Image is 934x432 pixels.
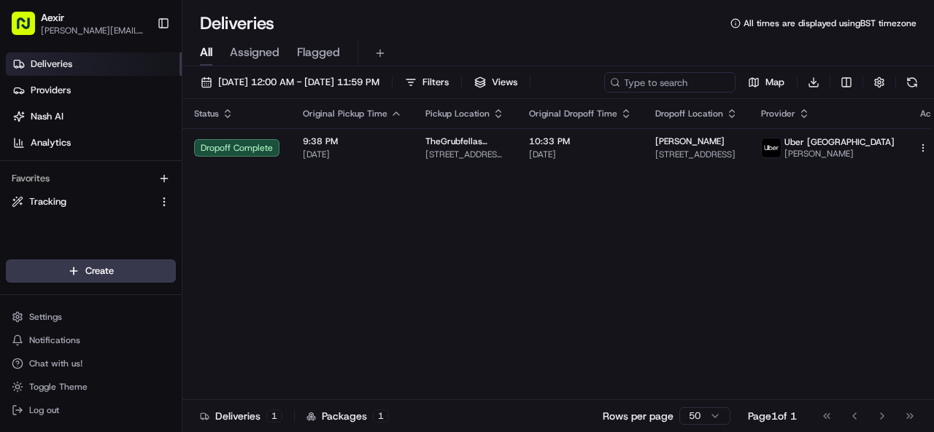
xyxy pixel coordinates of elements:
[6,6,151,41] button: Aexir[PERSON_NAME][EMAIL_ADDRESS][DOMAIN_NAME]
[303,149,402,160] span: [DATE]
[194,72,386,93] button: [DATE] 12:00 AM - [DATE] 11:59 PM
[41,25,145,36] button: [PERSON_NAME][EMAIL_ADDRESS][DOMAIN_NAME]
[784,148,895,160] span: [PERSON_NAME]
[200,12,274,35] h1: Deliveries
[6,400,176,420] button: Log out
[6,167,176,190] div: Favorites
[6,190,176,213] button: Tracking
[6,79,182,102] a: Providers
[744,17,916,29] span: All times are displayed using BST timezone
[29,311,62,323] span: Settings
[194,108,219,119] span: Status
[902,72,922,93] button: Refresh
[306,409,389,423] div: Packages
[303,136,402,147] span: 9:38 PM
[762,138,781,157] img: uber-new-logo.jpeg
[604,72,736,93] input: Type to search
[784,136,895,148] span: Uber [GEOGRAPHIC_DATA]
[266,409,282,423] div: 1
[6,353,176,374] button: Chat with us!
[218,76,379,89] span: [DATE] 12:00 AM - [DATE] 11:59 PM
[12,195,153,208] a: Tracking
[303,108,387,119] span: Original Pickup Time
[31,58,72,71] span: Deliveries
[492,76,517,89] span: Views
[297,44,340,61] span: Flagged
[230,44,279,61] span: Assigned
[29,404,59,416] span: Log out
[6,105,182,128] a: Nash AI
[85,264,114,278] span: Create
[748,409,797,423] div: Page 1 of 1
[200,409,282,423] div: Deliveries
[655,108,723,119] span: Dropoff Location
[529,108,617,119] span: Original Dropoff Time
[31,136,71,149] span: Analytics
[529,149,632,160] span: [DATE]
[422,76,449,89] span: Filters
[6,330,176,350] button: Notifications
[41,10,64,25] button: Aexir
[765,76,784,89] span: Map
[6,259,176,283] button: Create
[6,52,182,76] a: Deliveries
[29,358,82,369] span: Chat with us!
[373,409,389,423] div: 1
[398,72,455,93] button: Filters
[29,381,88,393] span: Toggle Theme
[741,72,791,93] button: Map
[655,136,725,147] span: [PERSON_NAME]
[425,108,490,119] span: Pickup Location
[529,136,632,147] span: 10:33 PM
[425,136,506,147] span: TheGrubfellas TheGrubfellas
[29,334,80,346] span: Notifications
[761,108,795,119] span: Provider
[655,149,738,160] span: [STREET_ADDRESS]
[29,195,66,208] span: Tracking
[6,307,176,327] button: Settings
[200,44,212,61] span: All
[425,149,506,160] span: [STREET_ADDRESS][PERSON_NAME]
[31,110,63,123] span: Nash AI
[6,377,176,397] button: Toggle Theme
[468,72,524,93] button: Views
[31,84,71,97] span: Providers
[6,131,182,154] a: Analytics
[603,409,674,423] p: Rows per page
